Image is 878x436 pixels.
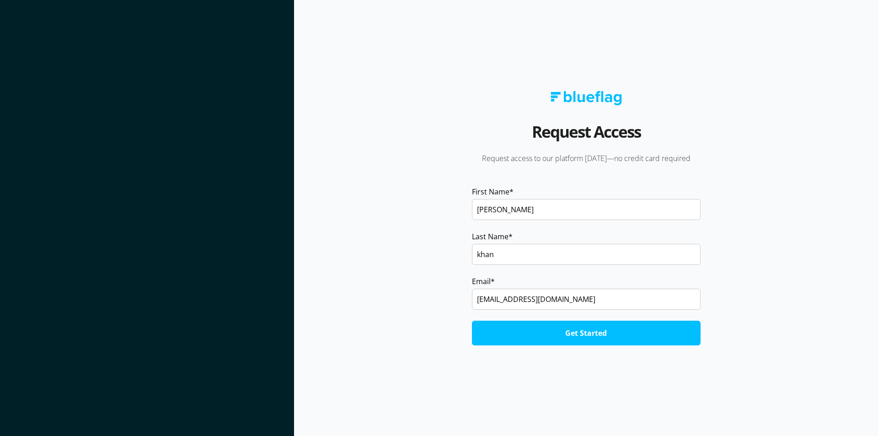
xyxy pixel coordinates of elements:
span: First Name [472,186,509,197]
span: Email [472,276,491,287]
input: John [472,199,701,220]
input: Get Started [472,321,701,345]
h2: Request Access [532,119,641,153]
input: Smith [472,244,701,265]
p: Request access to our platform [DATE]—no credit card required [459,153,713,163]
img: Blue Flag logo [551,91,622,105]
input: name@yourcompany.com.au [472,289,701,310]
span: Last Name [472,231,509,242]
